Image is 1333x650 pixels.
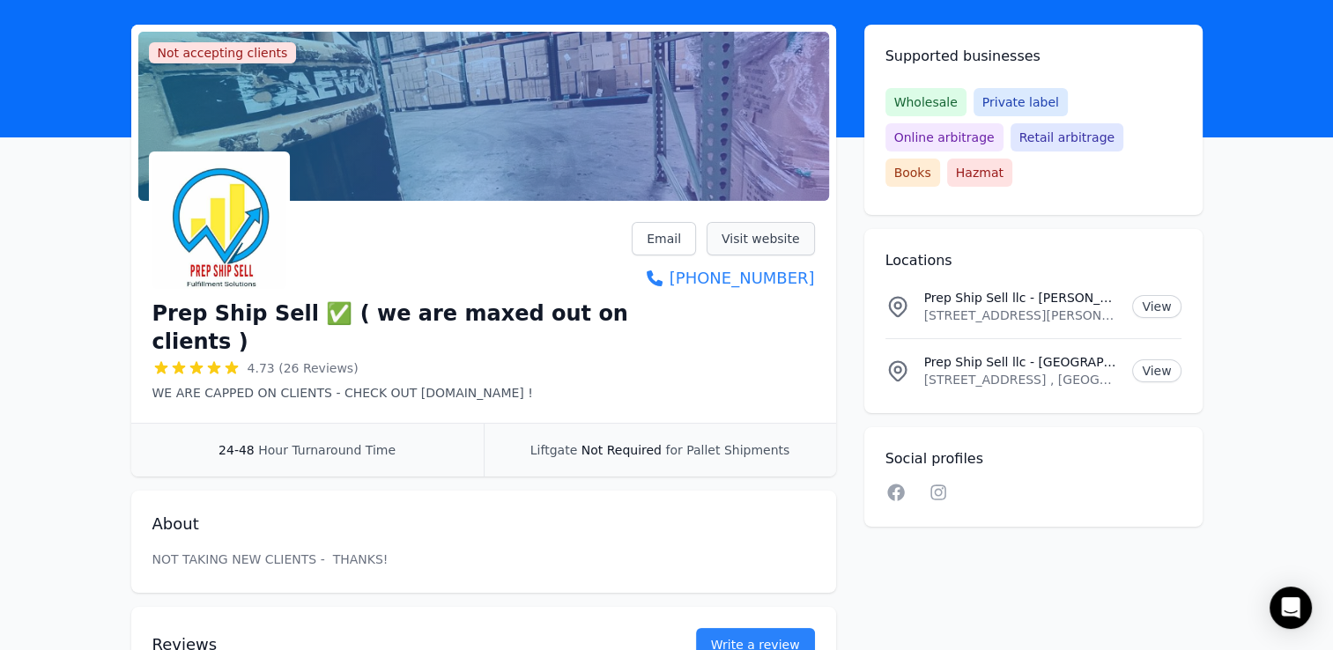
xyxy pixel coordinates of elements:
[885,159,940,187] span: Books
[1270,587,1312,629] div: Open Intercom Messenger
[885,88,966,116] span: Wholesale
[885,250,1181,271] h2: Locations
[1132,295,1181,318] a: View
[924,289,1119,307] p: Prep Ship Sell llc - [PERSON_NAME]
[974,88,1068,116] span: Private label
[1011,123,1123,151] span: Retail arbitrage
[152,384,633,402] p: WE ARE CAPPED ON CLIENTS - CHECK OUT [DOMAIN_NAME] !
[152,299,633,356] h1: Prep Ship Sell ✅ ( we are maxed out on clients )
[924,307,1119,324] p: [STREET_ADDRESS][PERSON_NAME][PERSON_NAME]
[152,550,815,568] p: NOT TAKING NEW CLIENTS - THANKS!
[885,46,1181,67] h2: Supported businesses
[152,155,286,289] img: Prep Ship Sell ✅ ( we are maxed out on clients )
[632,266,814,291] a: [PHONE_NUMBER]
[707,222,815,255] a: Visit website
[1132,359,1181,382] a: View
[248,359,359,377] span: 4.73 (26 Reviews)
[218,443,255,457] span: 24-48
[665,443,789,457] span: for Pallet Shipments
[632,222,696,255] a: Email
[530,443,577,457] span: Liftgate
[152,512,815,536] h2: About
[258,443,396,457] span: Hour Turnaround Time
[581,443,662,457] span: Not Required
[885,123,1003,151] span: Online arbitrage
[885,448,1181,469] h2: Social profiles
[947,159,1012,187] span: Hazmat
[149,42,297,63] span: Not accepting clients
[924,353,1119,371] p: Prep Ship Sell llc - [GEOGRAPHIC_DATA]
[924,371,1119,388] p: [STREET_ADDRESS] , [GEOGRAPHIC_DATA] , [GEOGRAPHIC_DATA], 29307, [GEOGRAPHIC_DATA]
